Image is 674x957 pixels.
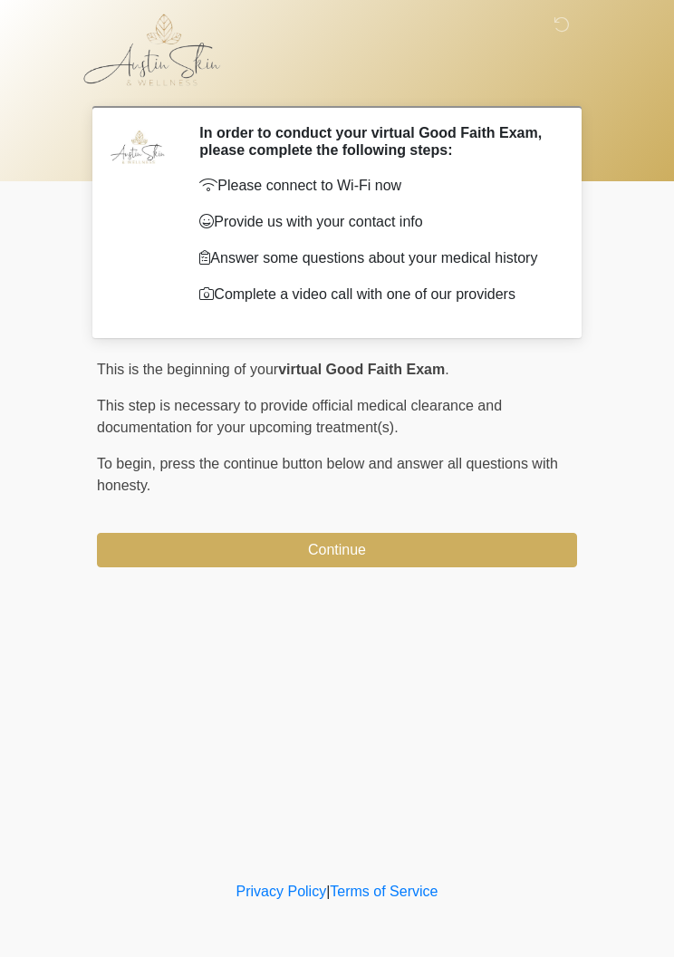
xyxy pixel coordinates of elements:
[330,884,438,899] a: Terms of Service
[97,456,558,493] span: press the continue button below and answer all questions with honesty.
[97,533,577,567] button: Continue
[97,362,278,377] span: This is the beginning of your
[111,124,165,179] img: Agent Avatar
[79,14,239,86] img: Austin Skin & Wellness Logo
[326,884,330,899] a: |
[97,398,502,435] span: This step is necessary to provide official medical clearance and documentation for your upcoming ...
[199,175,550,197] p: Please connect to Wi-Fi now
[236,884,327,899] a: Privacy Policy
[445,362,448,377] span: .
[199,211,550,233] p: Provide us with your contact info
[199,284,550,305] p: Complete a video call with one of our providers
[199,247,550,269] p: Answer some questions about your medical history
[278,362,445,377] strong: virtual Good Faith Exam
[97,456,159,471] span: To begin,
[199,124,550,159] h2: In order to conduct your virtual Good Faith Exam, please complete the following steps:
